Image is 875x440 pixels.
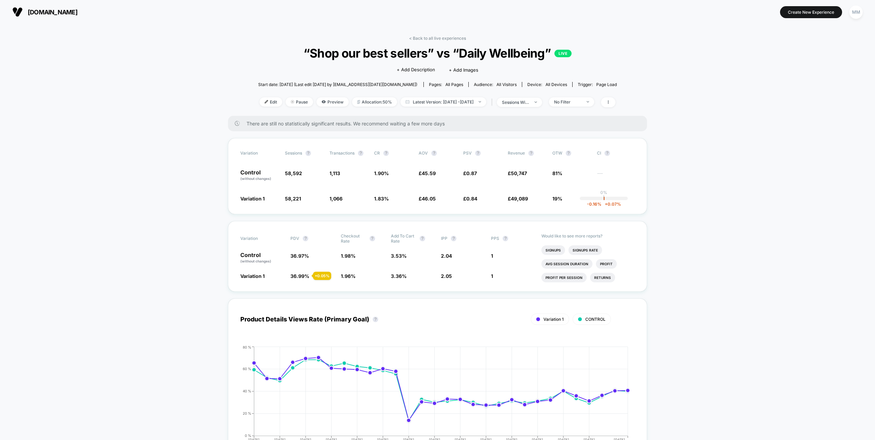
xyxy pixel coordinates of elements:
button: Create New Experience [780,6,842,18]
button: ? [475,150,481,156]
span: 19% [552,196,562,201]
div: Trigger: [578,82,617,87]
span: OTW [552,150,590,156]
li: Profit Per Session [541,273,587,282]
span: 2.05 [441,273,452,279]
tspan: 20 % [243,411,251,415]
button: [DOMAIN_NAME] [10,7,80,17]
span: Allocation: 50% [352,97,397,107]
tspan: 80 % [243,345,251,349]
span: | [490,97,497,107]
button: ? [303,236,308,241]
p: Control [240,252,284,264]
p: Control [240,170,278,181]
tspan: 40 % [243,389,251,393]
button: ? [358,150,363,156]
span: (without changes) [240,176,271,181]
span: All Visitors [496,82,517,87]
tspan: 0 % [245,433,251,438]
button: ? [420,236,425,241]
div: + 0.05 % [313,272,331,280]
span: £ [508,196,528,201]
button: ? [604,150,610,156]
button: ? [431,150,437,156]
button: ? [383,150,389,156]
li: Returns [590,273,615,282]
span: 81% [552,170,562,176]
div: MM [849,5,863,19]
span: AOV [419,150,428,156]
span: --- [597,171,635,181]
span: “Shop our best sellers” vs “Daily Wellbeing” [276,46,599,60]
img: end [291,100,294,103]
span: £ [508,170,527,176]
span: -0.16 % [587,201,601,207]
tspan: 60 % [243,367,251,371]
p: Would like to see more reports? [541,233,635,239]
span: Variation [240,233,278,244]
span: + Add Images [449,67,478,73]
span: Variation 1 [543,317,564,322]
button: ? [566,150,571,156]
div: No Filter [554,99,582,105]
span: all pages [445,82,463,87]
li: Signups Rate [568,245,602,255]
span: Edit [260,97,282,107]
p: | [603,195,604,200]
span: 46.05 [422,196,436,201]
span: CONTROL [585,317,606,322]
img: edit [265,100,268,103]
span: 1,066 [329,196,343,201]
span: Transactions [329,150,355,156]
span: £ [463,170,477,176]
button: ? [451,236,456,241]
span: 1.96 % [341,273,356,279]
span: 1.83 % [374,196,389,201]
button: ? [305,150,311,156]
span: 1,113 [329,170,340,176]
span: Variation [240,150,278,156]
div: Pages: [429,82,463,87]
span: 1.90 % [374,170,389,176]
span: [DOMAIN_NAME] [28,9,77,16]
span: IPP [441,236,447,241]
span: £ [419,196,436,201]
li: Profit [596,259,617,269]
span: Revenue [508,150,525,156]
span: 45.59 [422,170,436,176]
span: Start date: [DATE] (Last edit [DATE] by [EMAIL_ADDRESS][DATE][DOMAIN_NAME]) [258,82,417,87]
button: ? [370,236,375,241]
span: PSV [463,150,472,156]
span: Latest Version: [DATE] - [DATE] [400,97,486,107]
span: 36.99 % [290,273,309,279]
span: Device: [522,82,572,87]
span: all devices [546,82,567,87]
span: (without changes) [240,259,271,263]
span: 0.84 [466,196,477,201]
span: 58,592 [285,170,302,176]
button: ? [503,236,508,241]
li: Avg Session Duration [541,259,592,269]
span: 2.04 [441,253,452,259]
img: end [535,101,537,103]
span: 0.87 [466,170,477,176]
span: Pause [286,97,313,107]
span: Checkout Rate [341,233,366,244]
p: 0% [600,190,607,195]
p: LIVE [554,50,572,57]
span: 50,747 [511,170,527,176]
div: Audience: [474,82,517,87]
img: end [479,101,481,102]
span: CI [597,150,635,156]
span: Page Load [596,82,617,87]
button: ? [528,150,534,156]
button: ? [373,317,378,322]
span: 3.53 % [391,253,407,259]
span: Variation 1 [240,273,265,279]
span: £ [419,170,436,176]
span: 49,089 [511,196,528,201]
span: Variation 1 [240,196,265,201]
span: Sessions [285,150,302,156]
img: end [587,101,589,102]
img: rebalance [357,100,360,104]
